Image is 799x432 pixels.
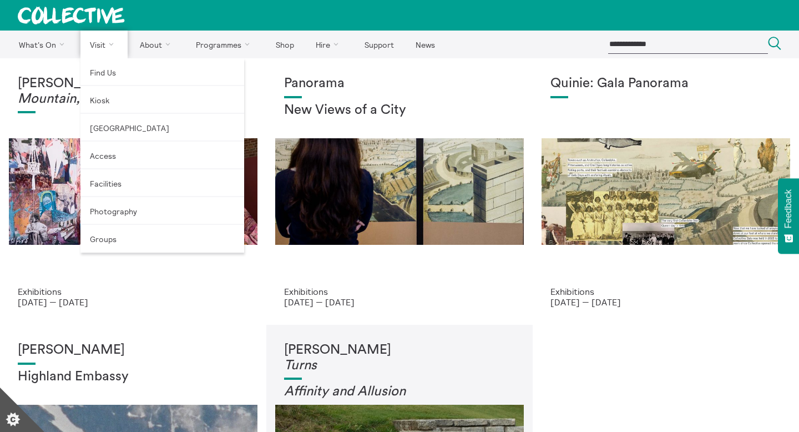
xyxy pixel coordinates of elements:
h2: Highland Embassy [18,369,249,385]
a: Josie Vallely Quinie: Gala Panorama Exhibitions [DATE] — [DATE] [533,58,799,325]
a: About [130,31,184,58]
a: Programmes [186,31,264,58]
a: Find Us [80,58,244,86]
em: Fire on the Mountain, Light on the Hill [18,77,193,106]
h1: Panorama [284,76,515,92]
a: Shop [266,31,304,58]
a: Access [80,142,244,169]
a: Visit [80,31,128,58]
p: [DATE] — [DATE] [18,297,249,307]
h1: [PERSON_NAME]: [18,76,249,107]
h1: Quinie: Gala Panorama [550,76,781,92]
p: Exhibitions [284,287,515,297]
button: Feedback - Show survey [778,178,799,254]
a: Hire [306,31,353,58]
a: Photography [80,197,244,225]
a: What's On [9,31,78,58]
p: [DATE] — [DATE] [284,297,515,307]
a: Collective Panorama June 2025 small file 8 Panorama New Views of a City Exhibitions [DATE] — [DATE] [266,58,533,325]
p: Exhibitions [550,287,781,297]
p: [DATE] — [DATE] [550,297,781,307]
h1: [PERSON_NAME] [284,343,515,373]
h2: New Views of a City [284,103,515,118]
a: Groups [80,225,244,253]
a: Support [355,31,403,58]
em: on [391,385,406,398]
a: Kiosk [80,86,244,114]
em: Turns [284,359,317,372]
em: Affinity and Allusi [284,385,391,398]
p: Exhibitions [18,287,249,297]
a: Facilities [80,169,244,197]
a: [GEOGRAPHIC_DATA] [80,114,244,142]
a: News [406,31,444,58]
span: Feedback [783,189,793,228]
h1: [PERSON_NAME] [18,343,249,358]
